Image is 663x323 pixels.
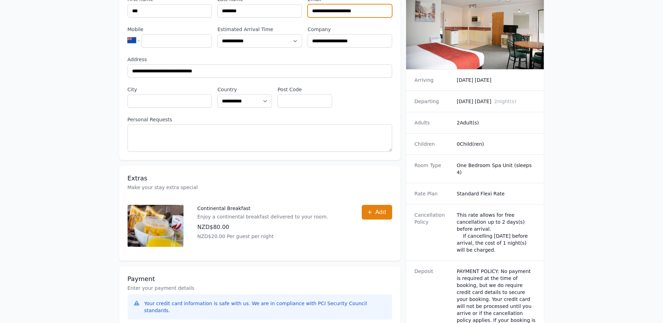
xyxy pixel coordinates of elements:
dd: 2 Adult(s) [457,119,536,126]
label: Personal Requests [128,116,392,123]
dd: Standard Flexi Rate [457,190,536,197]
p: NZD$20.00 Per guest per night [197,233,328,240]
label: Country [217,86,272,93]
dt: Rate Plan [415,190,451,197]
span: 2 night(s) [494,99,516,104]
label: Estimated Arrival Time [217,26,302,33]
img: Continental Breakfast [128,205,183,247]
p: NZD$80.00 [197,223,328,231]
p: Enjoy a continental breakfast delivered to your room. [197,213,328,220]
dt: Children [415,141,451,148]
dd: 0 Child(ren) [457,141,536,148]
p: Continental Breakfast [197,205,328,212]
div: Your credit card information is safe with us. We are in compliance with PCI Security Council stan... [144,300,387,314]
dt: Cancellation Policy [415,211,451,253]
button: Add [362,205,392,220]
label: Company [308,26,392,33]
dd: One Bedroom Spa Unit (sleeps 4) [457,162,536,176]
p: Make your stay extra special [128,184,392,191]
label: Mobile [128,26,212,33]
dt: Room Type [415,162,451,176]
dt: Adults [415,119,451,126]
dd: [DATE] [DATE] [457,98,536,105]
span: Add [375,208,386,216]
dt: Departing [415,98,451,105]
div: This rate allows for free cancellation up to 2 days(s) before arrival. If cancelling [DATE] befor... [457,211,536,253]
h3: Extras [128,174,392,182]
label: City [128,86,212,93]
h3: Payment [128,275,392,283]
dd: [DATE] [DATE] [457,77,536,84]
label: Post Code [278,86,332,93]
label: Address [128,56,392,63]
p: Enter your payment details [128,285,392,292]
dt: Arriving [415,77,451,84]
